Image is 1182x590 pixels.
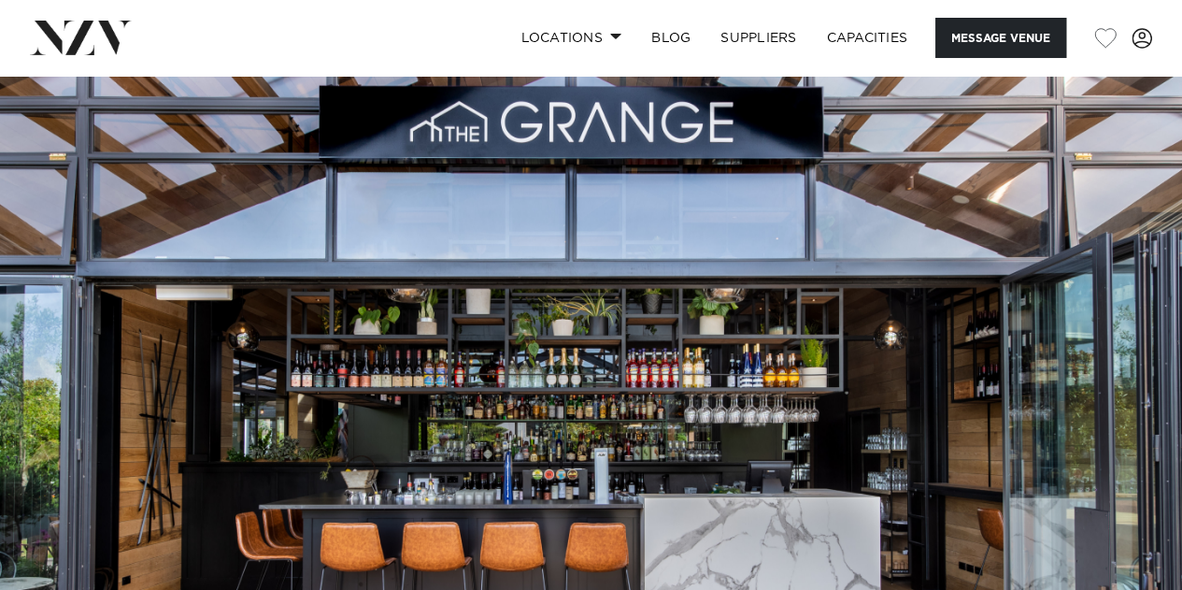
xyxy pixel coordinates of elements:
a: BLOG [636,18,705,58]
img: nzv-logo.png [30,21,132,54]
a: Locations [506,18,636,58]
button: Message Venue [935,18,1066,58]
a: SUPPLIERS [705,18,811,58]
a: Capacities [812,18,923,58]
